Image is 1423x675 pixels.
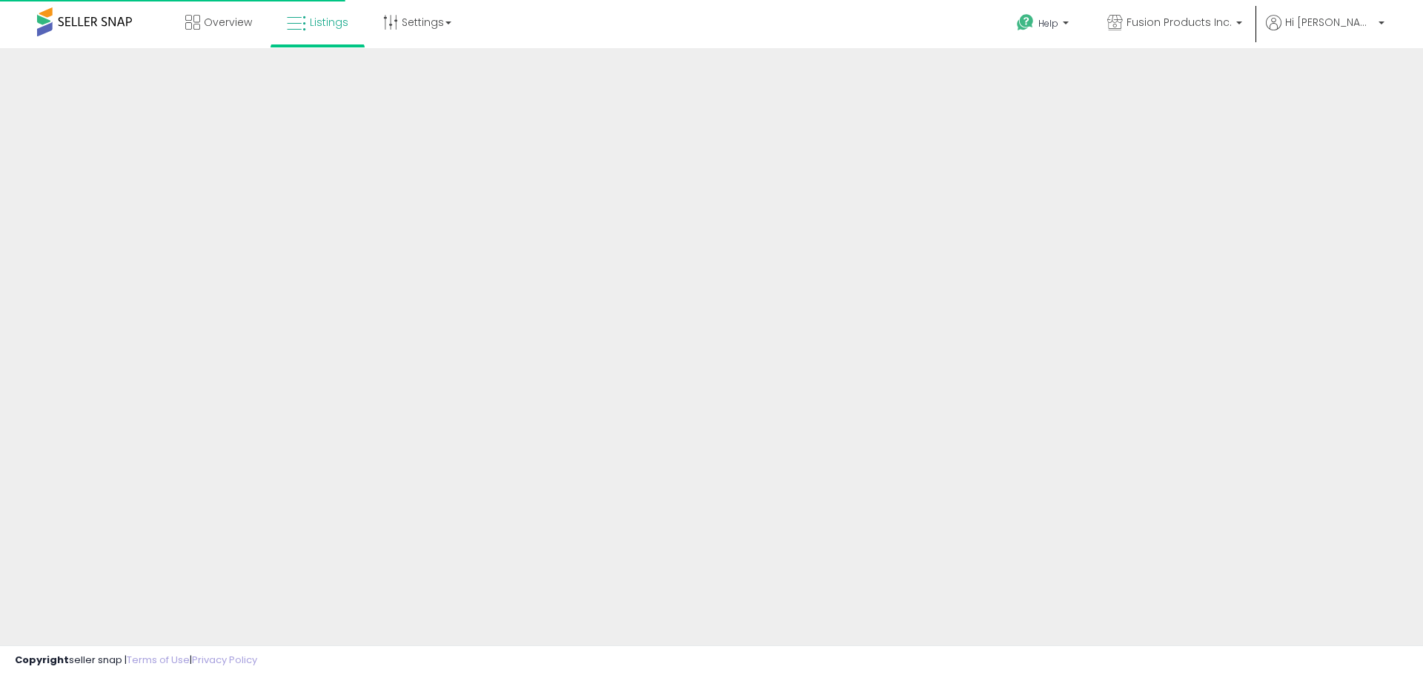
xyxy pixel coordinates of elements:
strong: Copyright [15,653,69,667]
div: seller snap | | [15,654,257,668]
a: Hi [PERSON_NAME] [1266,15,1384,48]
i: Get Help [1016,13,1035,32]
span: Help [1038,17,1058,30]
span: Listings [310,15,348,30]
span: Hi [PERSON_NAME] [1285,15,1374,30]
span: Fusion Products Inc. [1127,15,1232,30]
a: Privacy Policy [192,653,257,667]
a: Help [1005,2,1084,48]
span: Overview [204,15,252,30]
a: Terms of Use [127,653,190,667]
